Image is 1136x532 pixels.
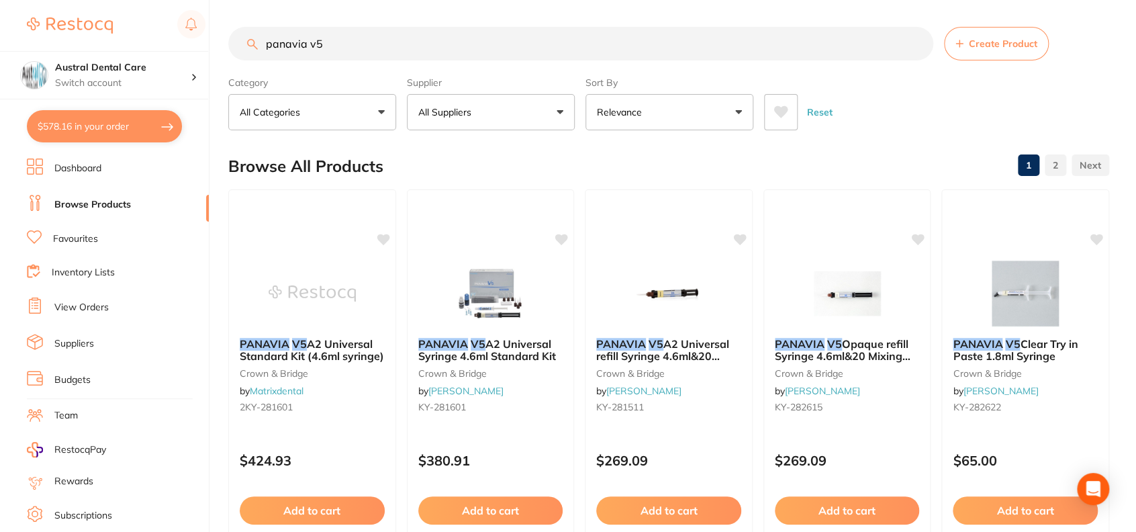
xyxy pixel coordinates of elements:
span: Create Product [969,38,1037,49]
p: $269.09 [596,453,741,468]
p: $424.93 [240,453,385,468]
small: crown & bridge [775,368,920,379]
img: RestocqPay [27,442,43,457]
span: KY-282622 [953,401,1000,413]
div: Open Intercom Messenger [1077,473,1109,505]
button: Relevance [585,94,753,130]
em: V5 [827,337,842,351]
a: Suppliers [54,337,94,351]
button: Reset [803,94,837,130]
span: by [596,385,681,397]
em: PANAVIA [775,337,824,351]
b: PANAVIA V5 Clear Try in Paste 1.8ml Syringe [953,338,1098,363]
img: PANAVIA V5 A2 Universal Standard Kit (4.6ml syringe) [269,260,356,327]
a: [PERSON_NAME] [606,385,681,397]
span: KY-282615 [775,401,822,413]
img: Restocq Logo [27,17,113,34]
a: Restocq Logo [27,10,113,41]
span: RestocqPay [54,443,106,457]
h4: Austral Dental Care [55,61,191,75]
button: Add to cart [418,496,563,525]
small: crown & bridge [240,368,385,379]
b: PANAVIA V5 A2 Universal Standard Kit (4.6ml syringe) [240,338,385,363]
span: KY-281511 [596,401,644,413]
em: V5 [292,337,307,351]
p: All Suppliers [418,105,477,119]
span: A2 Universal refill Syringe 4.6ml&20 Mixing tips [596,337,729,375]
a: View Orders [54,301,109,314]
button: $578.16 in your order [27,110,182,142]
small: crown & bridge [953,368,1098,379]
span: by [418,385,504,397]
em: V5 [1005,337,1020,351]
a: Budgets [54,373,91,387]
a: RestocqPay [27,442,106,457]
img: PANAVIA V5 Clear Try in Paste 1.8ml Syringe [982,260,1069,327]
button: All Categories [228,94,396,130]
img: PANAVIA V5 Opaque refill Syringe 4.6ml&20 Mixing tips [804,260,891,327]
a: Dashboard [54,162,101,175]
span: by [775,385,860,397]
button: Add to cart [240,496,385,525]
p: All Categories [240,105,305,119]
p: $269.09 [775,453,920,468]
img: Austral Dental Care [21,62,48,89]
button: Add to cart [953,496,1098,525]
a: 2 [1045,152,1066,179]
img: PANAVIA V5 A2 Universal refill Syringe 4.6ml&20 Mixing tips [625,260,712,327]
small: crown & bridge [418,368,563,379]
a: Browse Products [54,198,131,212]
label: Sort By [585,77,753,89]
h2: Browse All Products [228,157,383,176]
em: V5 [471,337,485,351]
img: PANAVIA V5 A2 Universal Syringe 4.6ml Standard Kit [446,260,534,327]
b: PANAVIA V5 A2 Universal refill Syringe 4.6ml&20 Mixing tips [596,338,741,363]
span: by [240,385,303,397]
a: [PERSON_NAME] [963,385,1038,397]
span: KY-281601 [418,401,466,413]
a: Team [54,409,78,423]
em: PANAVIA [953,337,1002,351]
span: A2 Universal Syringe 4.6ml Standard Kit [418,337,556,363]
b: PANAVIA V5 A2 Universal Syringe 4.6ml Standard Kit [418,338,563,363]
span: Opaque refill Syringe 4.6ml&20 Mixing tips [775,337,910,375]
button: Add to cart [775,496,920,525]
span: 2KY-281601 [240,401,293,413]
a: [PERSON_NAME] [785,385,860,397]
span: Clear Try in Paste 1.8ml Syringe [953,337,1078,363]
em: PANAVIA [240,337,289,351]
a: Subscriptions [54,509,112,523]
em: V5 [649,337,663,351]
em: PANAVIA [596,337,646,351]
button: Create Product [944,27,1049,60]
a: Favourites [53,232,98,246]
a: Inventory Lists [52,266,115,279]
a: Rewards [54,475,93,488]
input: Search Products [228,27,933,60]
button: Add to cart [596,496,741,525]
p: $380.91 [418,453,563,468]
a: 1 [1018,152,1039,179]
span: by [953,385,1038,397]
a: [PERSON_NAME] [428,385,504,397]
small: crown & bridge [596,368,741,379]
button: All Suppliers [407,94,575,130]
a: Matrixdental [250,385,303,397]
p: $65.00 [953,453,1098,468]
label: Supplier [407,77,575,89]
b: PANAVIA V5 Opaque refill Syringe 4.6ml&20 Mixing tips [775,338,920,363]
span: A2 Universal Standard Kit (4.6ml syringe) [240,337,384,363]
label: Category [228,77,396,89]
p: Relevance [597,105,647,119]
p: Switch account [55,77,191,90]
em: PANAVIA [418,337,468,351]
